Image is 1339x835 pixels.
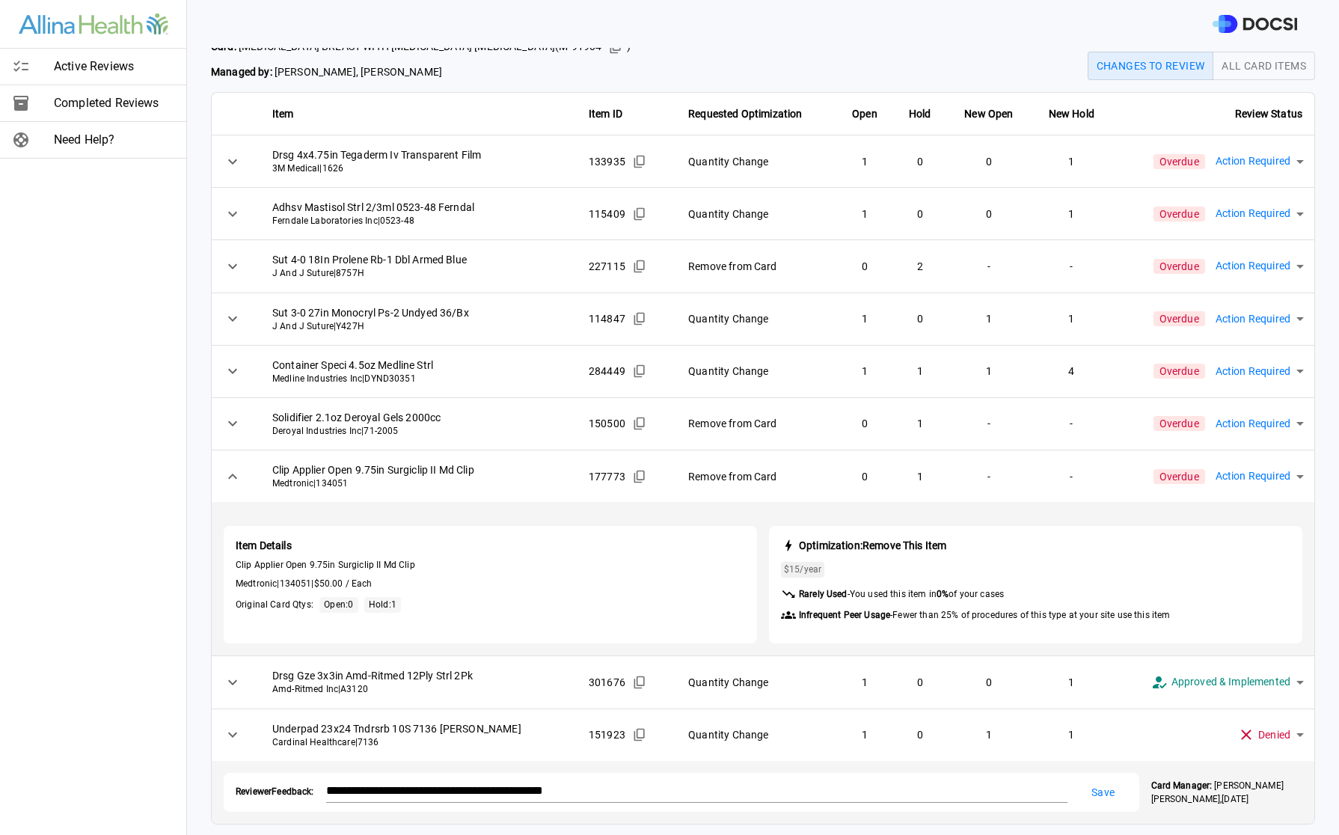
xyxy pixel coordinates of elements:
span: 284449 [589,364,625,379]
td: Remove from Card [676,450,836,503]
td: - [946,397,1031,450]
span: Need Help? [54,131,174,149]
span: 115409 [589,207,625,221]
button: Copied! [628,671,651,694]
td: 0 [946,188,1031,240]
span: 133935 [589,154,625,169]
div: Approved & Implemented [1140,661,1314,703]
td: 0 [893,188,946,240]
span: - Fewer than 25% of procedures of this type at your site use this item [799,609,1171,622]
button: Copied! [628,360,651,382]
span: Action Required [1216,257,1290,275]
div: Action Required [1205,298,1314,340]
span: $15 [784,564,800,575]
span: Action Required [1216,415,1290,432]
button: Copied! [628,308,651,330]
span: 177773 [589,469,625,484]
span: Action Required [1216,311,1290,328]
strong: Infrequent Peer Usage [799,610,890,620]
td: Quantity Change [676,135,836,188]
strong: Item [272,108,294,120]
span: Underpad 23x24 Tndrsrb 10S 7136 [PERSON_NAME] [272,721,565,736]
button: Changes to Review [1088,52,1214,80]
span: Cardinal Healthcare | 7136 [272,736,565,749]
span: Ferndale Laboratories Inc | 0523-48 [272,215,565,227]
button: Copied! [628,203,651,225]
strong: New Open [964,108,1013,120]
span: Overdue [1153,469,1205,484]
td: 0 [946,135,1031,188]
div: Denied [1227,714,1314,756]
td: Quantity Change [676,293,836,345]
div: Action Required [1205,456,1314,498]
span: Container Speci 4.5oz Medline Strl [272,358,565,373]
td: 0 [836,240,893,293]
span: Reviewer Feedback: [236,786,314,798]
td: Remove from Card [676,397,836,450]
span: 301676 [589,675,625,690]
td: 1 [946,709,1031,761]
span: [PERSON_NAME], [PERSON_NAME] [211,64,631,80]
td: 1 [836,188,893,240]
td: 1 [946,345,1031,397]
button: Copied! [628,465,651,488]
td: 1 [946,293,1031,345]
span: Drsg 4x4.75in Tegaderm Iv Transparent Film [272,147,565,162]
span: Medline Industries Inc | DYND30351 [272,373,565,385]
td: 0 [893,709,946,761]
button: All Card Items [1213,52,1315,80]
strong: Open [852,108,877,120]
span: Approved & Implemented [1171,673,1290,691]
strong: Card Manager: [1151,780,1212,791]
span: Action Required [1216,363,1290,380]
button: Copied! [628,150,651,173]
span: 151923 [589,727,625,742]
strong: Hold [909,108,931,120]
span: Denied [1258,727,1290,744]
td: 0 [893,293,946,345]
td: - [1031,240,1112,293]
span: Solidifier 2.1oz Deroyal Gels 2000cc [272,410,565,425]
p: [PERSON_NAME] [PERSON_NAME] , [DATE] [1151,779,1302,806]
span: /year [784,563,821,576]
td: Remove from Card [676,240,836,293]
td: 1 [1031,656,1112,709]
img: DOCSI Logo [1213,15,1297,34]
span: Active Reviews [54,58,174,76]
span: Overdue [1153,364,1205,379]
div: Action Required [1205,350,1314,392]
td: 1 [893,450,946,503]
span: 114847 [589,311,625,326]
td: - [1031,450,1112,503]
span: Overdue [1153,207,1205,221]
button: Copied! [628,412,651,435]
span: $50.00 / Each [314,578,373,589]
button: Copied! [628,724,651,746]
span: Overdue [1153,311,1205,326]
span: Original Card Qtys: [236,599,313,611]
span: Overdue [1153,416,1205,431]
td: - [946,450,1031,503]
strong: Review Status [1235,108,1302,120]
div: Action Required [1205,141,1314,183]
td: 1 [836,345,893,397]
td: 1 [893,345,946,397]
span: Deroyal Industries Inc | 71-2005 [272,425,565,438]
strong: Item ID [589,108,622,120]
span: Medtronic | 134051 [272,477,565,490]
td: 0 [893,135,946,188]
strong: New Hold [1049,108,1094,120]
td: Quantity Change [676,345,836,397]
span: J And J Suture | 8757H [272,267,565,280]
span: Open: 0 [324,599,353,610]
span: - [799,588,1004,601]
td: 0 [893,656,946,709]
td: 1 [1031,135,1112,188]
span: Action Required [1216,468,1290,485]
td: 2 [893,240,946,293]
td: 4 [1031,345,1112,397]
span: Action Required [1216,205,1290,222]
button: Save [1079,779,1127,807]
td: 1 [1031,293,1112,345]
span: Sut 3-0 27in Monocryl Ps-2 Undyed 36/Bx [272,305,565,320]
